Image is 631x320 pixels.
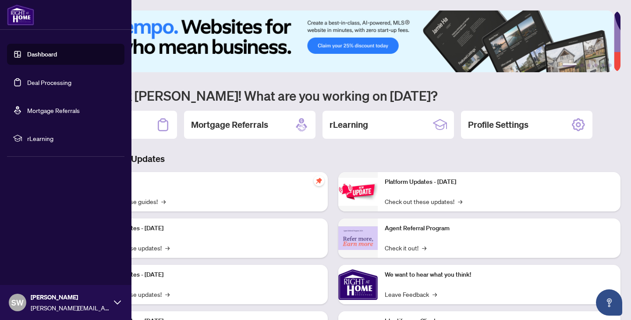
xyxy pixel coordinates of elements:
[161,197,166,206] span: →
[27,106,80,114] a: Mortgage Referrals
[31,303,110,313] span: [PERSON_NAME][EMAIL_ADDRESS][DOMAIN_NAME]
[422,243,426,253] span: →
[191,119,268,131] h2: Mortgage Referrals
[165,243,170,253] span: →
[594,63,598,67] button: 4
[385,224,613,233] p: Agent Referral Program
[27,50,57,58] a: Dashboard
[608,63,612,67] button: 6
[92,177,321,187] p: Self-Help
[580,63,584,67] button: 2
[165,289,170,299] span: →
[385,289,437,299] a: Leave Feedback→
[385,243,426,253] a: Check it out!→
[11,296,24,309] span: SW
[330,119,368,131] h2: rLearning
[338,226,378,250] img: Agent Referral Program
[338,265,378,304] img: We want to hear what you think!
[385,177,613,187] p: Platform Updates - [DATE]
[432,289,437,299] span: →
[385,270,613,280] p: We want to hear what you think!
[7,4,34,25] img: logo
[338,178,378,205] img: Platform Updates - June 23, 2025
[92,224,321,233] p: Platform Updates - [DATE]
[92,270,321,280] p: Platform Updates - [DATE]
[46,87,620,104] h1: Welcome back [PERSON_NAME]! What are you working on [DATE]?
[468,119,528,131] h2: Profile Settings
[596,289,622,316] button: Open asap
[31,292,110,302] span: [PERSON_NAME]
[27,134,118,143] span: rLearning
[46,153,620,165] h3: Brokerage & Industry Updates
[385,197,462,206] a: Check out these updates!→
[601,63,605,67] button: 5
[27,78,71,86] a: Deal Processing
[563,63,577,67] button: 1
[314,176,324,186] span: pushpin
[587,63,591,67] button: 3
[46,11,614,72] img: Slide 0
[458,197,462,206] span: →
